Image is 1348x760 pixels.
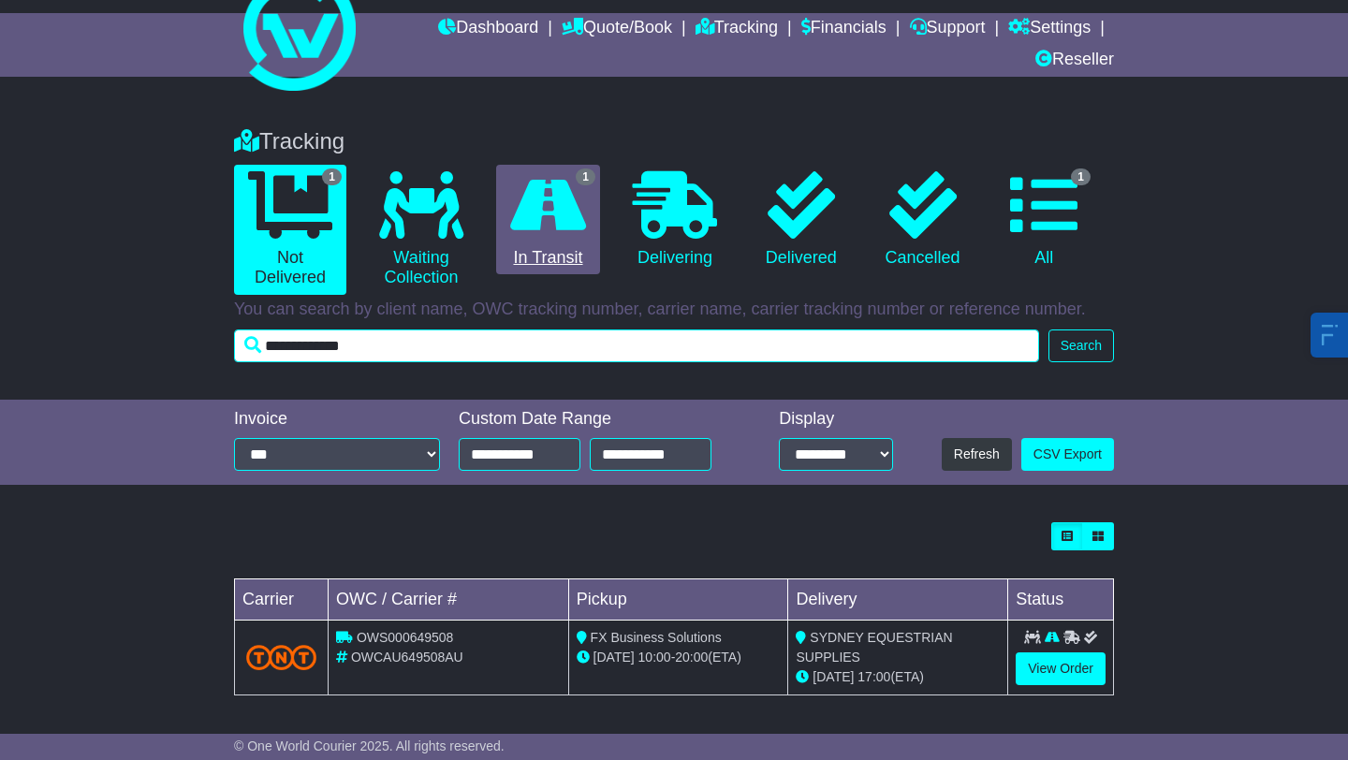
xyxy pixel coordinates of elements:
a: 1 Not Delivered [234,165,346,295]
a: 1 In Transit [496,165,600,275]
a: Cancelled [871,165,974,275]
div: Custom Date Range [459,409,740,430]
img: TNT_Domestic.png [246,645,316,670]
a: 1 All [993,165,1095,275]
a: View Order [1016,652,1106,685]
div: Tracking [225,128,1123,155]
span: [DATE] [593,650,635,665]
span: OWS000649508 [357,630,454,645]
span: SYDNEY EQUESTRIAN SUPPLIES [796,630,952,665]
span: FX Business Solutions [591,630,722,645]
a: Reseller [1035,45,1114,77]
span: [DATE] [813,669,854,684]
a: Dashboard [438,13,538,45]
div: Display [779,409,893,430]
a: Delivering [619,165,731,275]
span: 20:00 [675,650,708,665]
div: - (ETA) [577,648,781,667]
td: Delivery [788,579,1008,621]
a: Quote/Book [562,13,672,45]
td: Pickup [568,579,788,621]
a: Support [910,13,986,45]
button: Search [1048,329,1114,362]
a: CSV Export [1021,438,1114,471]
span: 17:00 [857,669,890,684]
span: 10:00 [638,650,671,665]
a: Settings [1008,13,1091,45]
span: OWCAU649508AU [351,650,463,665]
a: Waiting Collection [365,165,477,295]
span: 1 [576,168,595,185]
a: Financials [801,13,886,45]
span: 1 [1071,168,1091,185]
td: Carrier [235,579,329,621]
a: Delivered [750,165,852,275]
a: Tracking [696,13,778,45]
div: Invoice [234,409,440,430]
td: Status [1008,579,1114,621]
p: You can search by client name, OWC tracking number, carrier name, carrier tracking number or refe... [234,300,1114,320]
button: Refresh [942,438,1012,471]
span: © One World Courier 2025. All rights reserved. [234,738,505,753]
div: (ETA) [796,667,1000,687]
td: OWC / Carrier # [329,579,569,621]
span: 1 [322,168,342,185]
